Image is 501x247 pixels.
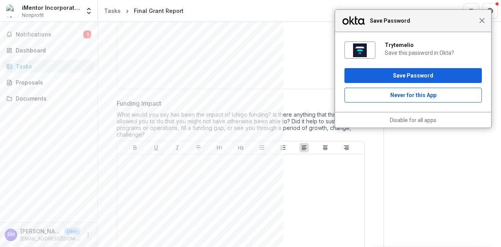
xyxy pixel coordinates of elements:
div: Dashboard [16,46,88,54]
p: User [64,228,80,235]
button: Ordered List [278,143,288,152]
div: Documents [16,94,88,103]
div: Tasks [104,7,121,15]
div: Scott Millstein [7,232,15,237]
button: Heading 2 [236,143,245,152]
div: Final Grant Report [134,7,184,15]
p: [EMAIL_ADDRESS][DOMAIN_NAME] [20,235,80,242]
div: Trytemelio [385,41,481,49]
div: Save this password in Okta? [385,49,481,56]
button: Save Password [344,68,482,83]
span: Close [479,18,485,23]
span: Notifications [16,31,83,38]
span: Save Password [366,16,479,25]
p: [PERSON_NAME] [20,227,61,235]
button: Partners [463,3,479,19]
img: iMentor Incorporated [6,5,19,17]
button: Bullet List [257,143,267,152]
button: Notifications1 [3,28,94,41]
div: iMentor Incorporated [22,4,80,12]
a: Documents [3,92,94,105]
button: More [83,230,93,240]
div: What would you say has been the impact of Ichigo funding? Is there anything that this funding all... [117,111,365,141]
button: Align Right [342,143,351,152]
img: 8YdKpOAAAABklEQVQDAACkOxROe6WXAAAAAElFTkSuQmCC [353,43,367,57]
div: Tasks [16,62,88,70]
div: Proposals [16,78,88,87]
a: Disable for all apps [390,117,436,123]
button: Underline [151,143,161,152]
a: Tasks [3,60,94,73]
button: Heading 1 [215,143,224,152]
button: Bold [130,143,140,152]
span: 1 [83,31,91,38]
button: Strike [194,143,203,152]
a: Tasks [101,5,124,16]
button: Align Center [321,143,330,152]
button: Never for this App [344,88,482,103]
p: Funding Impact [117,99,161,108]
a: Proposals [3,76,94,89]
a: Dashboard [3,44,94,57]
button: Get Help [482,3,498,19]
span: Nonprofit [22,12,44,19]
button: Align Left [299,143,309,152]
nav: breadcrumb [101,5,187,16]
button: Open entity switcher [83,3,94,19]
button: Italicize [173,143,182,152]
